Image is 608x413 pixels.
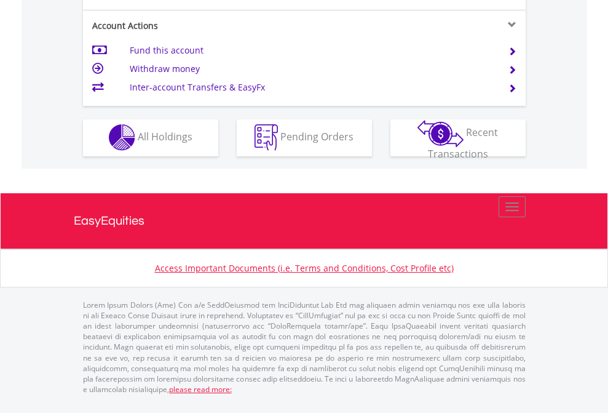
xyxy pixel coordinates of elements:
[130,60,493,78] td: Withdraw money
[109,124,135,151] img: holdings-wht.png
[417,120,464,147] img: transactions-zar-wht.png
[237,119,372,156] button: Pending Orders
[255,124,278,151] img: pending_instructions-wht.png
[74,193,535,249] a: EasyEquities
[83,20,304,32] div: Account Actions
[428,126,499,161] span: Recent Transactions
[130,41,493,60] td: Fund this account
[169,384,232,395] a: please read more:
[138,130,192,143] span: All Holdings
[83,300,526,395] p: Lorem Ipsum Dolors (Ame) Con a/e SeddOeiusmod tem InciDiduntut Lab Etd mag aliquaen admin veniamq...
[83,119,218,156] button: All Holdings
[280,130,353,143] span: Pending Orders
[155,262,454,274] a: Access Important Documents (i.e. Terms and Conditions, Cost Profile etc)
[130,78,493,97] td: Inter-account Transfers & EasyFx
[390,119,526,156] button: Recent Transactions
